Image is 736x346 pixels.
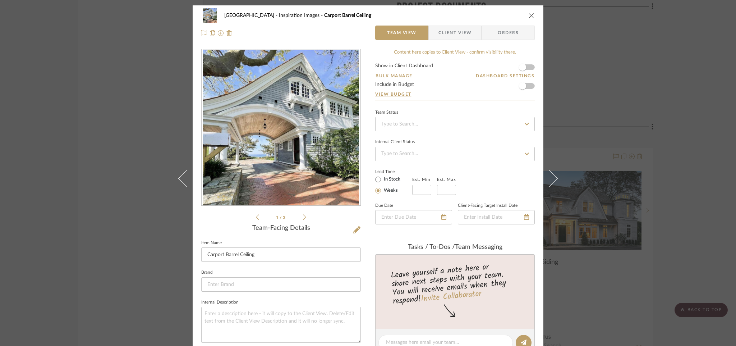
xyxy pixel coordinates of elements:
[374,259,536,308] div: Leave yourself a note here or share next steps with your team. You will receive emails when they ...
[224,13,279,18] span: [GEOGRAPHIC_DATA]
[201,8,218,23] img: c9aea22b-ec19-4b48-ba3e-c8e723ce0580_48x40.jpg
[490,26,526,40] span: Orders
[375,147,535,161] input: Type to Search…
[375,49,535,56] div: Content here copies to Client View - confirm visibility there.
[375,73,413,79] button: Bulk Manage
[202,50,360,206] div: 0
[201,301,239,304] label: Internal Description
[201,277,361,292] input: Enter Brand
[458,210,535,224] input: Enter Install Date
[375,204,393,208] label: Due Date
[201,271,213,274] label: Brand
[203,50,359,206] img: c9aea22b-ec19-4b48-ba3e-c8e723ce0580_436x436.jpg
[375,210,452,224] input: Enter Due Date
[283,215,286,220] span: 3
[387,26,417,40] span: Team View
[375,168,412,175] label: Lead Time
[279,13,324,18] span: Inspiration Images
[382,187,398,194] label: Weeks
[420,288,482,306] a: Invite Collaborator
[375,243,535,251] div: team Messaging
[280,215,283,220] span: /
[375,140,415,144] div: Internal Client Status
[375,117,535,131] input: Type to Search…
[324,13,371,18] span: Carport Barrel Ceiling
[528,12,535,19] button: close
[382,176,400,183] label: In Stock
[458,204,517,208] label: Client-Facing Target Install Date
[276,215,280,220] span: 1
[437,177,456,182] label: Est. Max
[412,177,431,182] label: Est. Min
[201,241,222,245] label: Item Name
[226,30,232,36] img: Remove from project
[438,26,471,40] span: Client View
[475,73,535,79] button: Dashboard Settings
[408,244,455,250] span: Tasks / To-Dos /
[375,175,412,195] mat-radio-group: Select item type
[375,91,535,97] a: View Budget
[201,247,361,262] input: Enter Item Name
[375,111,398,114] div: Team Status
[201,224,361,232] div: Team-Facing Details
